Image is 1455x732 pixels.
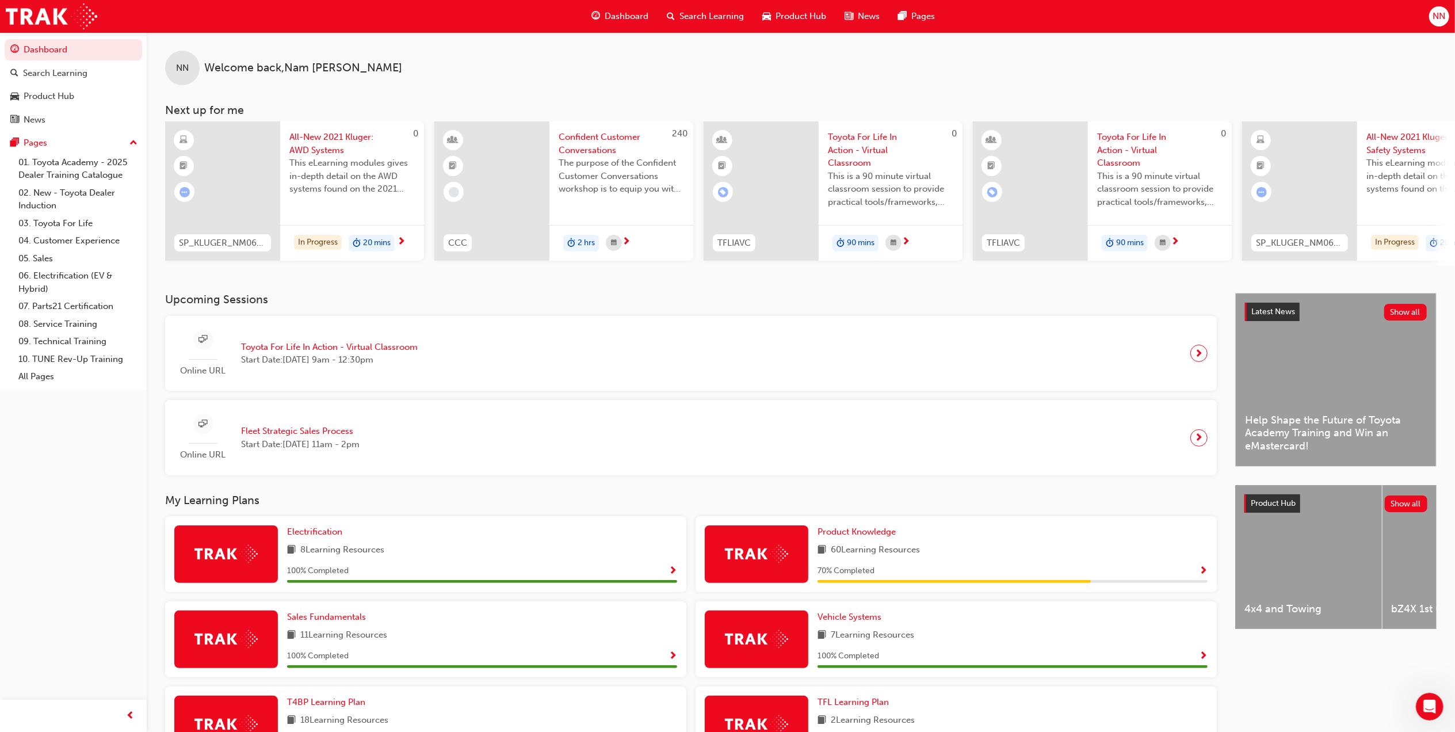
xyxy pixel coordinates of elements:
span: booktick-icon [180,159,188,174]
span: search-icon [667,9,675,24]
button: Show Progress [669,649,677,664]
img: Trak [194,545,258,563]
a: Latest NewsShow all [1245,303,1427,321]
span: book-icon [818,628,826,643]
span: learningRecordVerb_NONE-icon [449,187,459,197]
a: 0SP_KLUGER_NM0621_EL03All-New 2021 Kluger: AWD SystemsThis eLearning modules gives in-depth detai... [165,121,424,261]
a: Product HubShow all [1244,494,1427,513]
a: TFL Learning Plan [818,696,893,709]
a: Search Learning [5,63,142,84]
span: Show Progress [1199,566,1208,577]
span: news-icon [10,115,19,125]
span: Online URL [174,364,232,378]
span: Toyota For Life In Action - Virtual Classroom [1097,131,1223,170]
span: 4x4 and Towing [1244,603,1373,616]
span: Welcome back , Nam [PERSON_NAME] [204,62,402,75]
a: search-iconSearch Learning [658,5,753,28]
span: 0 [1221,128,1226,139]
a: 09. Technical Training [14,333,142,350]
a: 10. TUNE Rev-Up Training [14,350,142,368]
span: duration-icon [1430,236,1438,251]
a: Sales Fundamentals [287,611,371,624]
img: Trak [725,630,788,648]
span: learningResourceType_INSTRUCTOR_LED-icon [988,133,996,148]
span: NN [1433,10,1445,23]
span: search-icon [10,68,18,79]
a: 0TFLIAVCToyota For Life In Action - Virtual ClassroomThis is a 90 minute virtual classroom sessio... [704,121,963,261]
span: Dashboard [605,10,648,23]
span: book-icon [818,543,826,558]
a: 240CCCConfident Customer ConversationsThe purpose of the Confident Customer Conversations worksho... [434,121,693,261]
span: News [858,10,880,23]
span: duration-icon [1106,236,1114,251]
span: 2 hrs [578,237,595,250]
span: book-icon [287,543,296,558]
span: next-icon [622,237,631,247]
a: news-iconNews [835,5,889,28]
button: Show Progress [1199,564,1208,578]
span: 90 mins [847,237,874,250]
a: 07. Parts21 Certification [14,298,142,315]
span: This is a 90 minute virtual classroom session to provide practical tools/frameworks, behaviours a... [828,170,953,209]
span: Help Shape the Future of Toyota Academy Training and Win an eMastercard! [1245,414,1427,453]
img: Trak [725,545,788,563]
span: Search Learning [679,10,744,23]
span: CCC [448,237,467,250]
a: Latest NewsShow allHelp Shape the Future of Toyota Academy Training and Win an eMastercard! [1235,293,1437,467]
button: Show all [1384,304,1427,321]
a: 0TFLIAVCToyota For Life In Action - Virtual ClassroomThis is a 90 minute virtual classroom sessio... [973,121,1232,261]
span: Toyota For Life In Action - Virtual Classroom [241,341,418,354]
span: car-icon [10,91,19,102]
span: All-New 2021 Kluger: AWD Systems [289,131,415,157]
span: duration-icon [837,236,845,251]
a: car-iconProduct Hub [753,5,835,28]
h3: My Learning Plans [165,494,1217,507]
span: sessionType_ONLINE_URL-icon [199,333,208,347]
span: calendar-icon [611,236,617,250]
span: Fleet Strategic Sales Process [241,425,360,438]
div: Product Hub [24,90,74,103]
span: pages-icon [898,9,907,24]
span: TFLIAVC [987,237,1020,250]
span: car-icon [762,9,771,24]
span: up-icon [129,136,138,151]
span: 70 % Completed [818,565,874,578]
div: In Progress [294,235,342,250]
a: guage-iconDashboard [582,5,658,28]
span: 100 % Completed [287,650,349,663]
span: next-icon [902,237,910,247]
span: 11 Learning Resources [300,628,387,643]
span: duration-icon [353,236,361,251]
a: 03. Toyota For Life [14,215,142,232]
span: Electrification [287,527,342,537]
div: Pages [24,136,47,150]
span: 2 Learning Resources [831,714,915,728]
span: Product Hub [1251,498,1296,508]
button: NN [1429,6,1449,26]
span: book-icon [818,714,826,728]
h3: Next up for me [147,104,1455,117]
div: Search Learning [23,67,87,80]
button: Show Progress [1199,649,1208,664]
span: next-icon [397,237,406,247]
span: SP_KLUGER_NM0621_EL03 [179,237,266,250]
span: book-icon [287,714,296,728]
span: 60 Learning Resources [831,543,920,558]
span: guage-icon [591,9,600,24]
span: This is a 90 minute virtual classroom session to provide practical tools/frameworks, behaviours a... [1097,170,1223,209]
span: TFL Learning Plan [818,697,889,707]
a: 08. Service Training [14,315,142,333]
span: Product Hub [776,10,826,23]
button: Show all [1385,495,1428,512]
span: Start Date: [DATE] 9am - 12:30pm [241,353,418,367]
a: News [5,109,142,131]
span: TFLIAVC [717,237,751,250]
a: Vehicle Systems [818,611,886,624]
span: learningResourceType_INSTRUCTOR_LED-icon [449,133,457,148]
span: learningRecordVerb_ATTEMPT-icon [180,187,190,197]
span: sessionType_ONLINE_URL-icon [199,417,208,432]
span: next-icon [1171,237,1179,247]
span: learningRecordVerb_ENROLL-icon [718,187,728,197]
h3: Upcoming Sessions [165,293,1217,306]
a: Electrification [287,525,347,539]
